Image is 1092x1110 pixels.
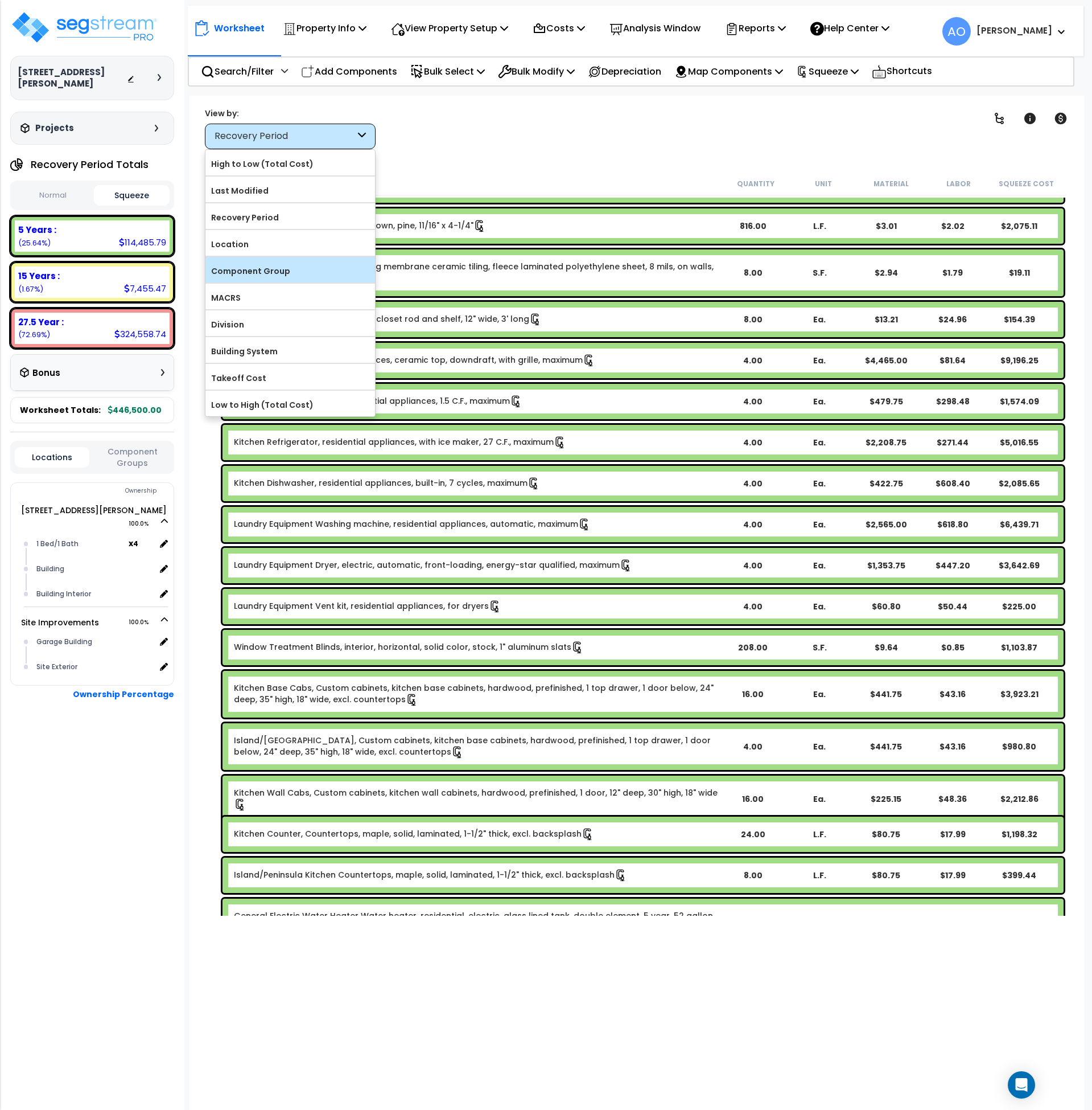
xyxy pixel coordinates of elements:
a: Individual Item [234,395,522,408]
p: Add Components [301,64,397,79]
h3: [STREET_ADDRESS][PERSON_NAME] [18,67,127,89]
div: $80.75 [853,829,918,840]
small: (1.67%) [18,284,43,294]
div: Ea. [786,355,852,366]
small: (72.69%) [18,330,50,339]
div: S.F. [786,642,852,653]
div: $50.44 [920,601,985,612]
div: 16.00 [720,793,785,805]
div: Ea. [786,396,852,407]
small: (25.64%) [18,238,51,248]
div: Building Interior [34,587,155,601]
div: 8.00 [720,267,785,278]
label: Recovery Period [205,209,375,226]
div: $43.16 [920,741,985,752]
b: 15 Years : [18,270,60,282]
div: $422.75 [853,478,918,489]
div: $17.99 [920,870,985,881]
div: $225.15 [853,793,918,805]
p: Bulk Modify [498,64,575,79]
a: Individual Item [234,220,486,232]
div: 4.00 [720,560,785,571]
div: Ea. [786,519,852,530]
span: location multiplier [129,536,155,551]
div: 4.00 [720,478,785,489]
div: $2,075.11 [986,220,1052,232]
div: $447.20 [920,560,985,571]
div: 16.00 [720,689,785,700]
p: View Property Setup [391,21,508,36]
b: x [129,538,138,549]
div: Ea. [786,741,852,752]
div: $1,103.87 [986,642,1052,653]
div: $2,085.65 [986,478,1052,489]
div: Recovery Period [215,130,355,143]
label: Location [205,236,375,253]
h3: Projects [35,122,74,134]
div: $80.75 [853,870,918,881]
span: 100.0% [129,616,159,629]
div: $1,574.09 [986,396,1052,407]
p: Search/Filter [201,64,274,79]
p: Costs [533,21,585,36]
div: Building [34,562,155,576]
div: $225.00 [986,601,1052,612]
div: $2,208.75 [853,437,918,448]
div: Ea. [786,689,852,700]
div: Depreciation [582,58,667,85]
label: High to Low (Total Cost) [205,155,375,173]
b: Ownership Percentage [73,689,174,700]
label: MACRS [205,289,375,306]
div: $441.75 [853,689,918,700]
label: Takeoff Cost [205,370,375,387]
span: AO [942,17,971,46]
div: $48.36 [920,793,985,805]
a: Individual Item [234,787,719,811]
div: $441.75 [853,741,918,752]
div: $608.40 [920,478,985,489]
a: Individual Item [234,600,501,613]
p: Worksheet [214,21,265,36]
a: Individual Item [234,559,632,572]
small: Material [873,179,909,189]
a: Individual Item [234,869,627,882]
div: $19.11 [986,267,1052,278]
div: $618.80 [920,519,985,530]
div: $24.96 [920,314,985,325]
span: 446,500.00 [108,404,162,416]
div: Site Exterior [34,660,155,674]
a: Individual Item [234,354,595,367]
div: $60.80 [853,601,918,612]
label: Building System [205,343,375,360]
div: Ea. [786,560,852,571]
div: $298.48 [920,396,985,407]
a: Individual Item [234,910,719,934]
div: 8.00 [720,870,785,881]
label: Component Group [205,263,375,280]
a: Individual Item [234,436,566,449]
div: 4.00 [720,396,785,407]
div: $17.99 [920,829,985,840]
span: 100.0% [129,517,159,531]
a: Individual Item [234,261,719,285]
small: Unit [815,179,832,189]
p: Help Center [810,21,889,36]
b: 27.5 Year : [18,316,64,328]
div: Ownership [34,484,174,498]
div: 208.00 [720,642,785,653]
p: Property Info [283,21,366,36]
div: $2,565.00 [853,519,918,530]
div: $5,016.55 [986,437,1052,448]
div: 324,558.74 [114,328,166,340]
p: Reports [725,21,786,36]
small: Squeeze Cost [999,179,1054,189]
div: 4.00 [720,519,785,530]
h4: Recovery Period Totals [31,159,149,170]
div: $2.02 [920,220,985,232]
small: Quantity [737,179,774,189]
label: Low to High (Total Cost) [205,396,375,413]
b: 5 Years : [18,224,56,236]
div: Ea. [786,601,852,612]
div: L.F. [786,220,852,232]
a: Individual Item [234,313,542,326]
